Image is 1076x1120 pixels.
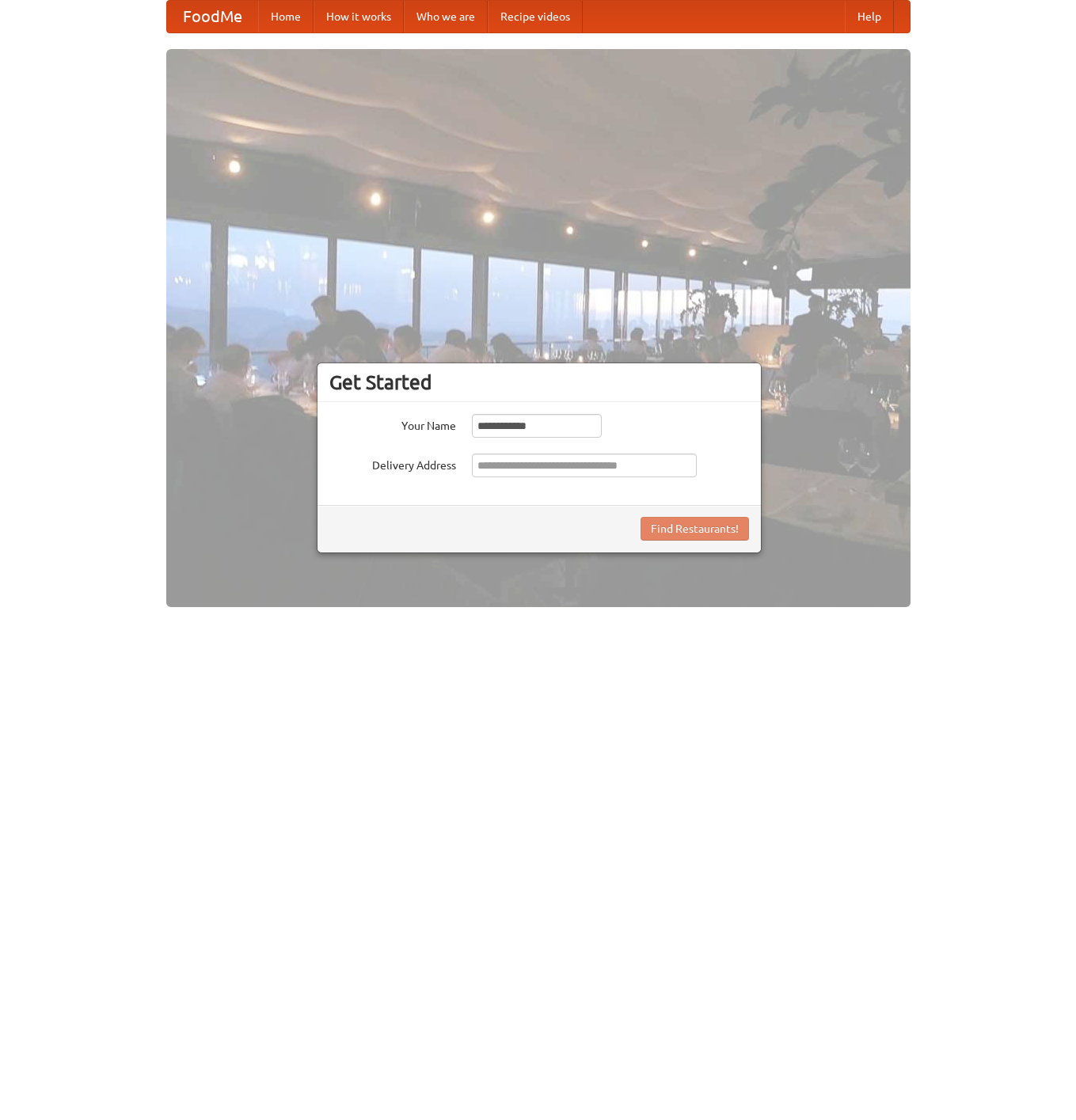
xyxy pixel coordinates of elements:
[258,1,314,32] a: Home
[167,1,258,32] a: FoodMe
[845,1,894,32] a: Help
[329,414,456,434] label: Your Name
[329,454,456,473] label: Delivery Address
[314,1,404,32] a: How it works
[641,517,749,541] button: Find Restaurants!
[488,1,583,32] a: Recipe videos
[404,1,488,32] a: Who we are
[329,370,749,394] h3: Get Started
